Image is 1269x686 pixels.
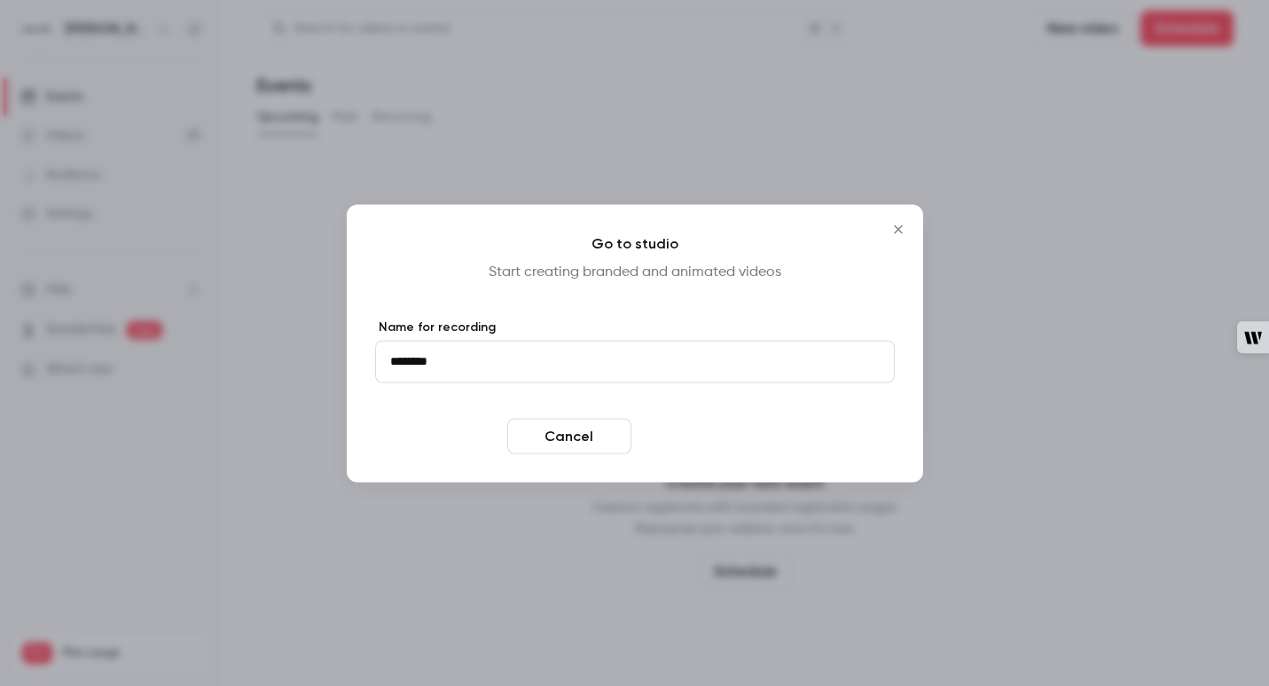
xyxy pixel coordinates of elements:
button: Close [881,211,916,247]
button: Enter studio [638,418,763,453]
label: Name for recording [375,318,895,335]
h4: Go to studio [375,233,895,254]
p: Start creating branded and animated videos [375,261,895,282]
button: Cancel [507,418,631,453]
